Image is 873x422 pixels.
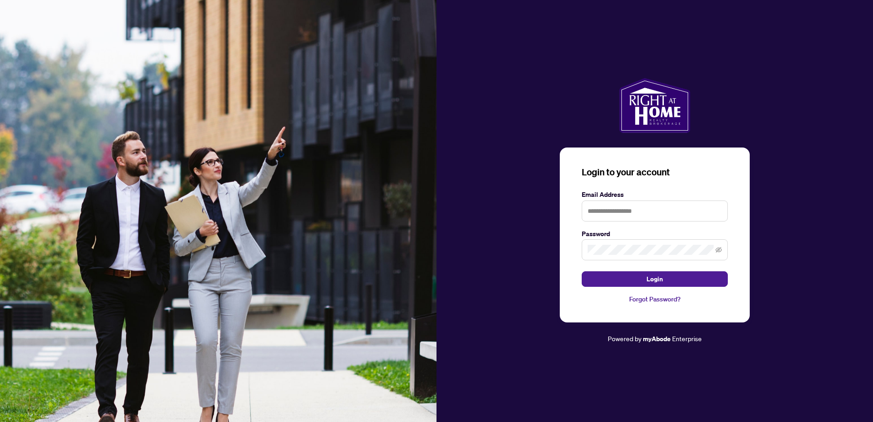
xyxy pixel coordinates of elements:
span: eye-invisible [715,247,722,253]
a: Forgot Password? [582,294,728,304]
button: Login [582,271,728,287]
h3: Login to your account [582,166,728,179]
span: Enterprise [672,334,702,343]
label: Password [582,229,728,239]
img: ma-logo [619,78,690,133]
span: Login [647,272,663,286]
span: Powered by [608,334,642,343]
label: Email Address [582,190,728,200]
a: myAbode [643,334,671,344]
